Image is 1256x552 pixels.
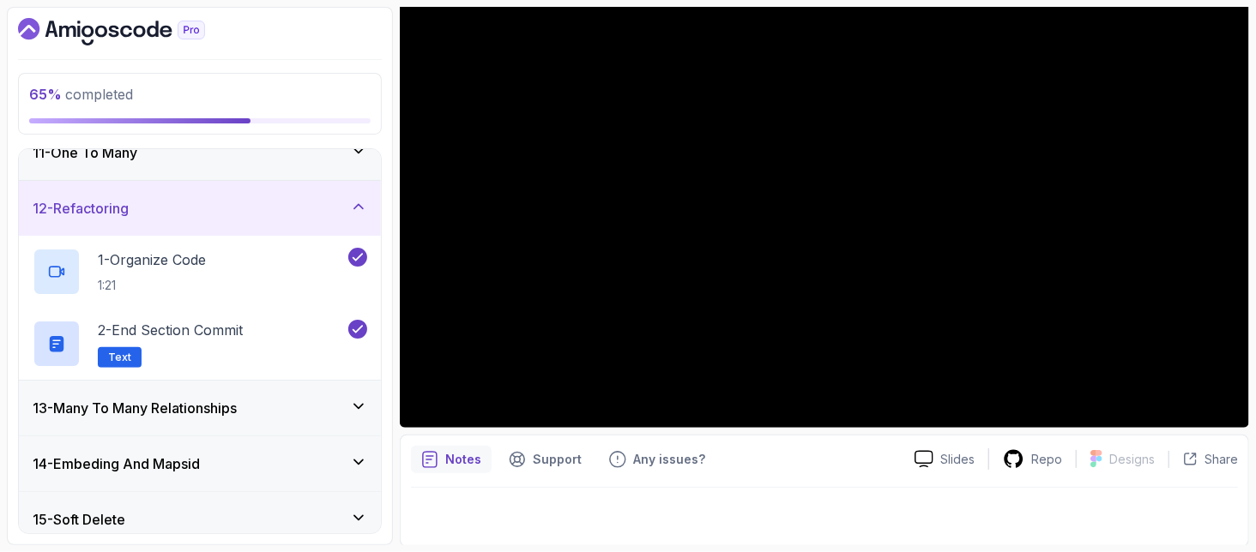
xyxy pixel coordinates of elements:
p: 1 - Organize Code [98,249,206,270]
h3: 14 - Embeding And Mapsid [33,453,200,474]
button: 12-Refactoring [19,181,381,236]
p: Repo [1031,451,1062,468]
p: Share [1205,451,1238,468]
span: Text [108,351,131,364]
button: 1-Organize Code1:21 [33,248,367,296]
a: Dashboard [18,18,245,45]
h3: 15 - Soft Delete [33,509,125,530]
p: 1:21 [98,277,206,294]
button: 13-Many To Many Relationships [19,381,381,435]
button: 14-Embeding And Mapsid [19,436,381,491]
p: Designs [1109,451,1155,468]
button: 15-Soft Delete [19,492,381,547]
a: Repo [989,448,1076,470]
button: 2-End Section CommitText [33,320,367,368]
button: Share [1168,451,1238,468]
span: completed [29,86,133,103]
button: 11-One To Many [19,125,381,180]
h3: 12 - Refactoring [33,198,129,219]
p: 2 - End Section Commit [98,320,243,340]
span: 65 % [29,86,62,103]
a: Slides [901,450,988,468]
h3: 11 - One To Many [33,142,137,163]
h3: 13 - Many To Many Relationships [33,398,237,418]
p: Slides [940,451,975,468]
